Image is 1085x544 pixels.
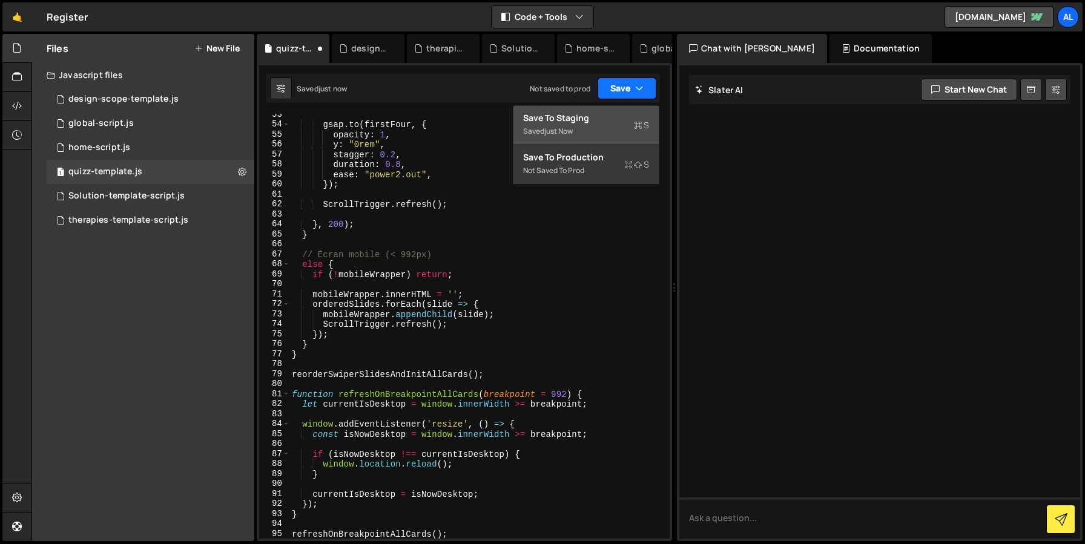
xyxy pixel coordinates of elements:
div: 84 [259,419,290,429]
div: 16219/47330.js [47,160,254,184]
div: 95 [259,529,290,539]
div: 54 [259,119,290,129]
button: Start new chat [921,79,1017,100]
div: just now [318,84,347,94]
div: 71 [259,289,290,300]
div: 67 [259,249,290,260]
div: Chat with [PERSON_NAME] [677,34,827,63]
div: 16219/44121.js [47,184,254,208]
span: S [624,159,649,171]
div: 83 [259,409,290,419]
div: Documentation [829,34,932,63]
div: 79 [259,369,290,379]
div: 62 [259,199,290,209]
div: 56 [259,139,290,149]
div: 68 [259,259,290,269]
div: 90 [259,479,290,489]
span: S [634,119,649,131]
div: 86 [259,439,290,449]
div: Register [47,10,88,24]
h2: Files [47,42,68,55]
div: just now [544,126,573,136]
div: quizz-template.js [68,166,142,177]
div: Not saved to prod [530,84,590,94]
div: 94 [259,519,290,529]
div: 74 [259,319,290,329]
div: Saved [297,84,347,94]
div: 63 [259,209,290,220]
div: 53 [259,110,290,120]
div: 77 [259,349,290,359]
div: therapies-template-script.js [68,215,188,226]
div: 60 [259,179,290,189]
a: [DOMAIN_NAME] [945,6,1054,28]
h2: Slater AI [695,84,744,96]
div: Solution-template-script.js [501,42,540,54]
span: 1 [57,168,64,178]
div: 82 [259,399,290,409]
button: Save [598,77,656,99]
div: 65 [259,229,290,240]
div: Save to Production [523,151,649,163]
div: Javascript files [32,63,254,87]
div: 91 [259,489,290,499]
div: home-script.js [68,142,130,153]
div: 92 [259,499,290,509]
div: 75 [259,329,290,339]
button: New File [194,44,240,53]
div: Solution-template-script.js [68,191,185,202]
div: 87 [259,449,290,459]
div: 66 [259,239,290,249]
div: 93 [259,509,290,519]
div: Not saved to prod [523,163,649,178]
div: 76 [259,339,290,349]
div: 80 [259,379,290,389]
div: global-script.js [651,42,690,54]
div: design-scope-template.js [351,42,390,54]
div: 59 [259,169,290,180]
button: Save to StagingS Savedjust now [513,106,659,145]
div: 78 [259,359,290,369]
div: therapies-template-script.js [426,42,465,54]
div: 73 [259,309,290,320]
div: 16219/43700.js [47,136,254,160]
div: 89 [259,469,290,479]
div: design-scope-template.js [68,94,179,105]
button: Code + Tools [492,6,593,28]
div: 57 [259,149,290,160]
div: 58 [259,159,290,169]
div: home-script.js [576,42,615,54]
button: Save to ProductionS Not saved to prod [513,145,659,185]
div: 16219/46881.js [47,208,254,232]
div: Save to Staging [523,112,649,124]
div: 61 [259,189,290,200]
div: 88 [259,459,290,469]
div: quizz-template.js [276,42,315,54]
a: Al [1057,6,1079,28]
div: 72 [259,299,290,309]
div: 69 [259,269,290,280]
div: 81 [259,389,290,399]
div: 70 [259,279,290,289]
div: 16219/47315.js [47,87,254,111]
div: 55 [259,129,290,140]
div: 85 [259,429,290,439]
div: 64 [259,219,290,229]
div: Saved [523,124,649,139]
div: global-script.js [68,118,134,129]
div: 16219/43678.js [47,111,254,136]
a: 🤙 [2,2,32,31]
